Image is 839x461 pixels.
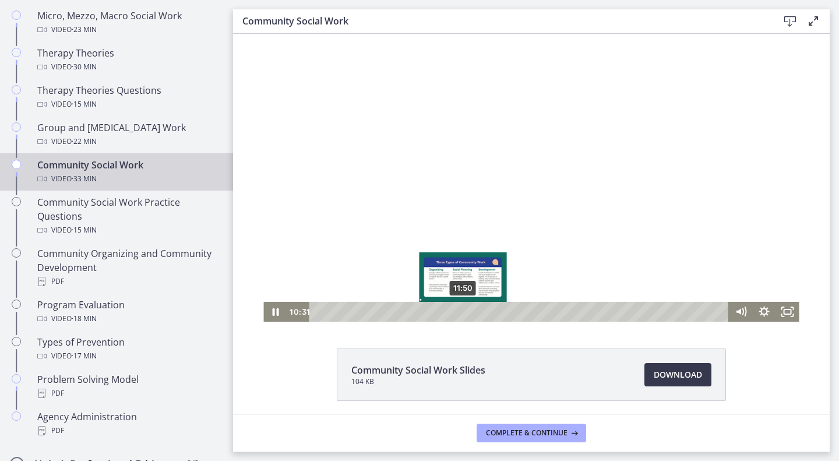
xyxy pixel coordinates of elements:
div: Community Organizing and Community Development [37,247,219,288]
h3: Community Social Work [242,14,760,28]
div: Video [37,60,219,74]
button: Show settings menu [520,281,543,301]
div: Problem Solving Model [37,372,219,400]
span: · 30 min [72,60,97,74]
div: Community Social Work [37,158,219,186]
button: Complete & continue [477,424,586,442]
span: · 33 min [72,172,97,186]
div: Micro, Mezzo, Macro Social Work [37,9,219,37]
button: Mute [496,281,520,301]
span: · 23 min [72,23,97,37]
div: Therapy Theories Questions [37,83,219,111]
span: · 17 min [72,349,97,363]
div: PDF [37,424,219,438]
div: PDF [37,386,219,400]
span: · 18 min [72,312,97,326]
div: Program Evaluation [37,298,219,326]
div: Community Social Work Practice Questions [37,195,219,237]
div: Video [37,23,219,37]
span: · 22 min [72,135,97,149]
div: Video [37,223,219,237]
div: Video [37,312,219,326]
div: Video [37,97,219,111]
span: Download [654,368,702,382]
div: PDF [37,275,219,288]
div: Video [37,349,219,363]
iframe: Video Lesson [233,20,830,322]
span: Complete & continue [486,428,567,438]
a: Download [644,363,711,386]
div: Agency Administration [37,410,219,438]
div: Therapy Theories [37,46,219,74]
div: Video [37,135,219,149]
span: 104 KB [351,377,485,386]
span: · 15 min [72,223,97,237]
div: Types of Prevention [37,335,219,363]
span: · 15 min [72,97,97,111]
span: Community Social Work Slides [351,363,485,377]
button: Fullscreen [543,281,566,301]
div: Group and [MEDICAL_DATA] Work [37,121,219,149]
div: Video [37,172,219,186]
